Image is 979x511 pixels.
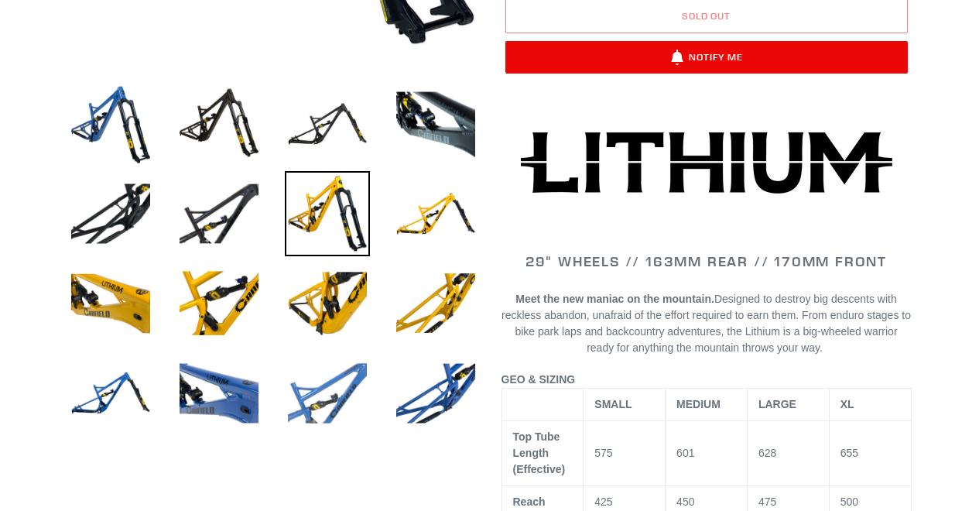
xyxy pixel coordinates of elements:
[515,293,714,305] b: Meet the new maniac on the mountain.
[285,81,370,166] img: Load image into Gallery viewer, LITHIUM - Frame, Shock + Fork
[666,420,748,485] td: 601
[68,171,153,256] img: Load image into Gallery viewer, LITHIUM - Frame, Shock + Fork
[521,132,892,194] img: Lithium-Logo_480x480.png
[676,398,721,410] span: MEDIUM
[829,420,911,485] td: 655
[584,420,666,485] td: 575
[682,10,731,22] span: Sold out
[758,398,796,410] span: LARGE
[513,430,566,475] span: Top Tube Length (Effective)
[505,41,908,74] button: Notify Me
[176,351,262,436] img: Load image into Gallery viewer, LITHIUM - Frame, Shock + Fork
[68,81,153,166] img: Load image into Gallery viewer, LITHIUM - Frame, Shock + Fork
[501,293,911,354] span: Designed to destroy big descents with reckless abandon, unafraid of the effort required to earn t...
[513,496,546,508] span: Reach
[747,420,829,485] td: 628
[285,261,370,346] img: Load image into Gallery viewer, LITHIUM - Frame, Shock + Fork
[393,261,478,346] img: Load image into Gallery viewer, LITHIUM - Frame, Shock + Fork
[501,373,576,386] span: GEO & SIZING
[515,309,911,354] span: From enduro stages to bike park laps and backcountry adventures, the Lithium is a big-wheeled war...
[176,171,262,256] img: Load image into Gallery viewer, LITHIUM - Frame, Shock + Fork
[176,261,262,346] img: Load image into Gallery viewer, LITHIUM - Frame, Shock + Fork
[285,171,370,256] img: Load image into Gallery viewer, LITHIUM - Frame, Shock + Fork
[176,81,262,166] img: Load image into Gallery viewer, LITHIUM - Frame, Shock + Fork
[285,351,370,436] img: Load image into Gallery viewer, LITHIUM - Frame, Shock + Fork
[68,261,153,346] img: Load image into Gallery viewer, LITHIUM - Frame, Shock + Fork
[393,171,478,256] img: Load image into Gallery viewer, LITHIUM - Frame, Shock + Fork
[840,398,854,410] span: XL
[393,351,478,436] img: Load image into Gallery viewer, LITHIUM - Frame, Shock + Fork
[68,351,153,436] img: Load image into Gallery viewer, LITHIUM - Frame, Shock + Fork
[525,252,887,270] span: 29" WHEELS // 163mm REAR // 170mm FRONT
[820,341,823,354] span: .
[594,398,632,410] span: SMALL
[393,81,478,166] img: Load image into Gallery viewer, LITHIUM - Frame, Shock + Fork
